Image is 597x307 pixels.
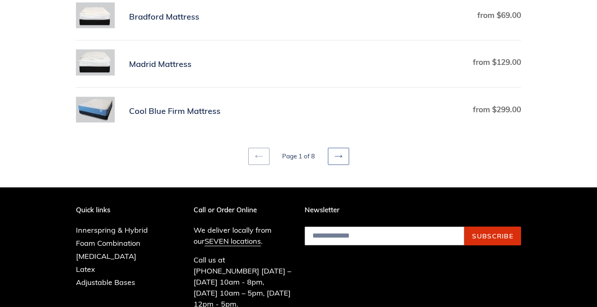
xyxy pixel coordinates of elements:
span: Subscribe [472,232,513,240]
a: SEVEN locations [205,236,261,246]
a: Bradford Mattress [76,2,521,31]
a: Foam Combination [76,238,140,248]
a: Cool Blue Firm Mattress [76,97,521,126]
p: We deliver locally from our . [194,225,293,247]
a: Adjustable Bases [76,278,135,287]
a: Latex [76,265,95,274]
li: Page 1 of 8 [271,152,326,161]
a: Innerspring & Hybrid [76,225,148,235]
p: Newsletter [305,206,521,214]
p: Quick links [76,206,160,214]
a: [MEDICAL_DATA] [76,251,136,261]
button: Subscribe [464,227,521,245]
a: Madrid Mattress [76,49,521,78]
input: Email address [305,227,464,245]
p: Call or Order Online [194,206,293,214]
